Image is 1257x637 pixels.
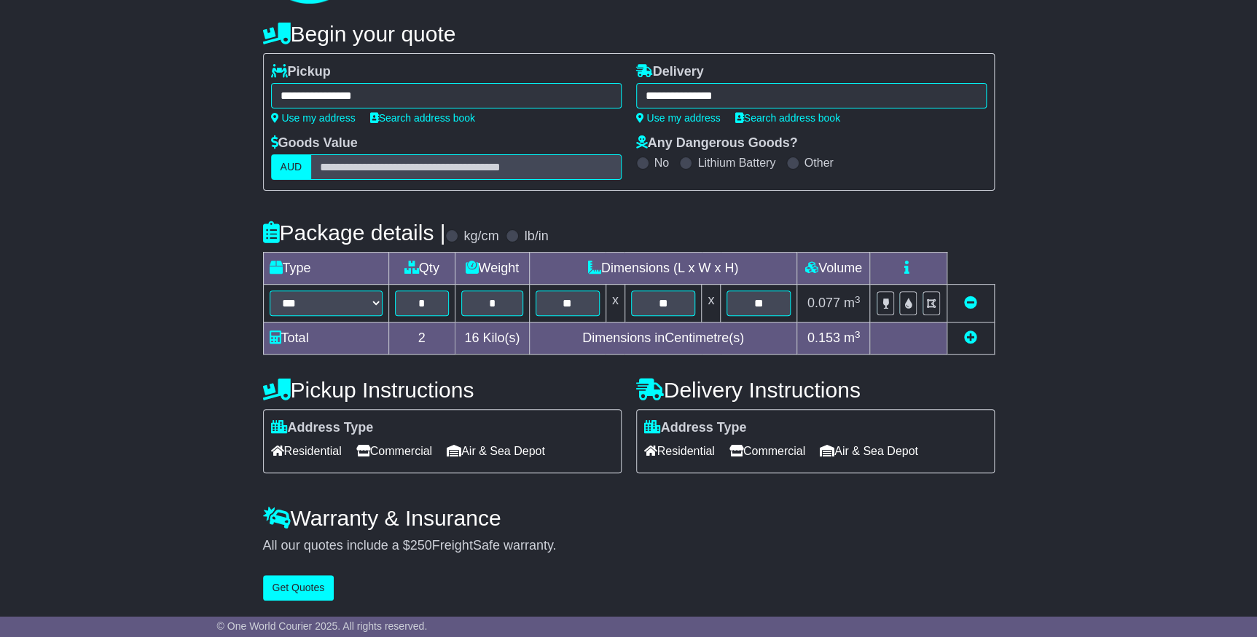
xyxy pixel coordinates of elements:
[463,229,498,245] label: kg/cm
[844,331,861,345] span: m
[271,440,342,462] span: Residential
[844,296,861,310] span: m
[410,538,432,553] span: 250
[263,253,388,285] td: Type
[263,538,995,554] div: All our quotes include a $ FreightSafe warranty.
[271,64,331,80] label: Pickup
[644,420,747,436] label: Address Type
[606,285,624,323] td: x
[388,323,455,355] td: 2
[644,440,715,462] span: Residential
[804,156,834,170] label: Other
[735,112,840,124] a: Search address book
[855,329,861,340] sup: 3
[271,420,374,436] label: Address Type
[964,296,977,310] a: Remove this item
[263,323,388,355] td: Total
[455,253,529,285] td: Weight
[263,22,995,46] h4: Begin your quote
[654,156,669,170] label: No
[455,323,529,355] td: Kilo(s)
[388,253,455,285] td: Qty
[271,135,358,151] label: Goods Value
[271,112,356,124] a: Use my address
[271,154,312,180] label: AUD
[636,64,704,80] label: Delivery
[356,440,432,462] span: Commercial
[729,440,805,462] span: Commercial
[464,331,479,345] span: 16
[447,440,545,462] span: Air & Sea Depot
[964,331,977,345] a: Add new item
[697,156,775,170] label: Lithium Battery
[820,440,918,462] span: Air & Sea Depot
[529,323,797,355] td: Dimensions in Centimetre(s)
[263,221,446,245] h4: Package details |
[702,285,721,323] td: x
[636,378,995,402] h4: Delivery Instructions
[636,135,798,151] label: Any Dangerous Goods?
[217,620,428,632] span: © One World Courier 2025. All rights reserved.
[524,229,548,245] label: lb/in
[807,296,840,310] span: 0.077
[263,506,995,530] h4: Warranty & Insurance
[529,253,797,285] td: Dimensions (L x W x H)
[263,575,334,601] button: Get Quotes
[263,378,622,402] h4: Pickup Instructions
[807,331,840,345] span: 0.153
[797,253,870,285] td: Volume
[636,112,721,124] a: Use my address
[855,294,861,305] sup: 3
[370,112,475,124] a: Search address book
